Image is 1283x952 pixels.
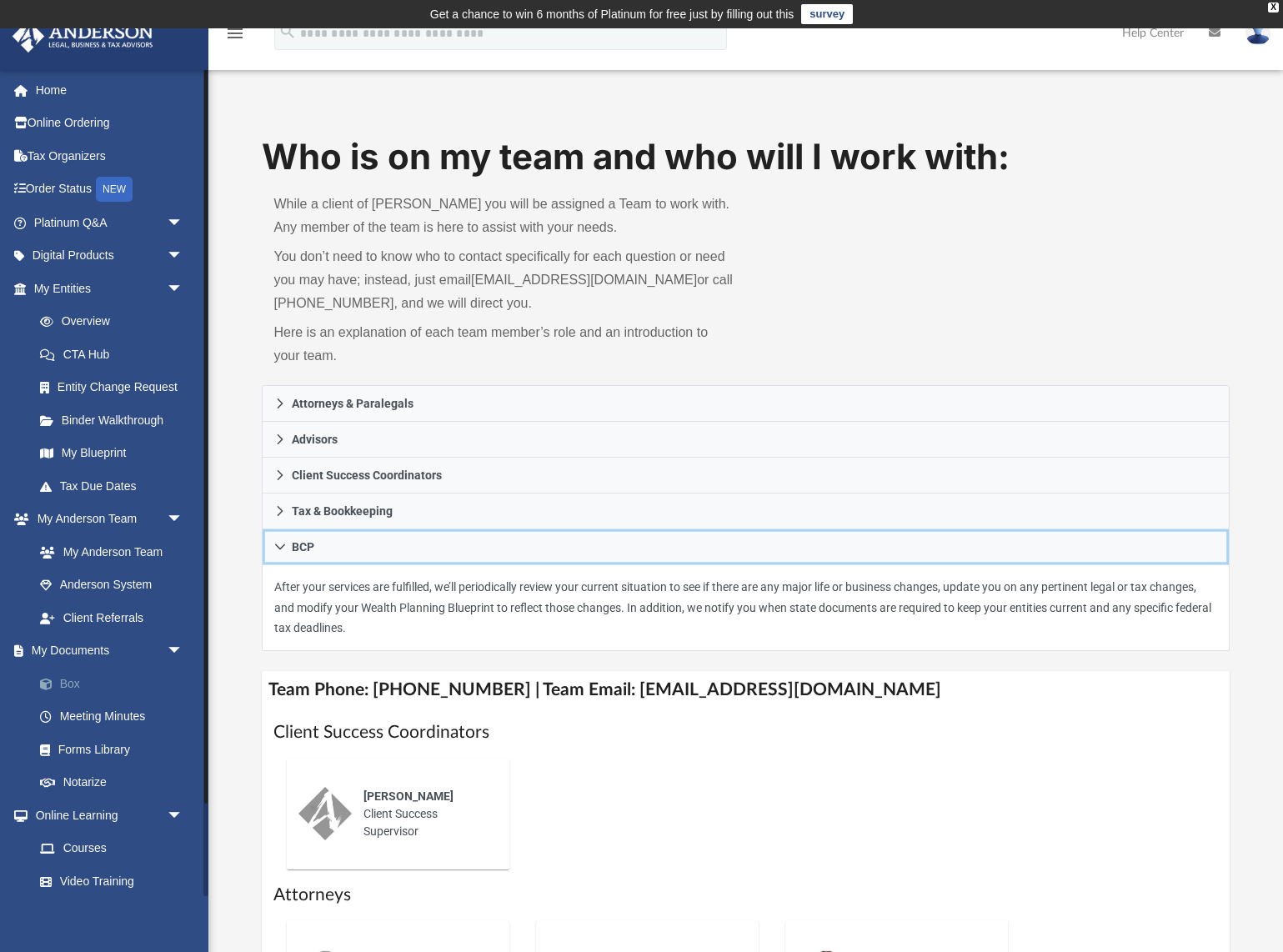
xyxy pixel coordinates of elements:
[23,403,208,437] a: Binder Walkthrough
[23,535,192,569] a: My Anderson Team
[12,799,200,832] a: Online Learningarrow_drop_down
[12,139,208,173] a: Tax Organizers
[292,469,442,481] span: Client Success Coordinators
[167,239,200,273] span: arrow_drop_down
[273,720,1217,744] h1: Client Success Coordinators
[1268,3,1279,13] div: close
[96,177,133,202] div: NEW
[471,273,697,287] a: [EMAIL_ADDRESS][DOMAIN_NAME]
[12,634,208,668] a: My Documentsarrow_drop_down
[167,634,200,669] span: arrow_drop_down
[23,338,208,371] a: CTA Hub
[167,799,200,833] span: arrow_drop_down
[273,883,1217,907] h1: Attorneys
[262,565,1229,651] div: BCP
[23,469,208,503] a: Tax Due Dates
[273,193,734,239] p: While a client of [PERSON_NAME] you will be assigned a Team to work with. Any member of the team ...
[298,787,352,840] img: thumbnail
[23,305,208,338] a: Overview
[273,321,734,368] p: Here is an explanation of each team member’s role and an introduction to your team.
[262,494,1229,529] a: Tax & Bookkeeping
[23,733,200,766] a: Forms Library
[167,503,200,537] span: arrow_drop_down
[23,437,200,470] a: My Blueprint
[225,23,245,43] i: menu
[167,206,200,240] span: arrow_drop_down
[292,398,413,409] span: Attorneys & Paralegals
[23,569,200,602] a: Anderson System
[12,272,208,305] a: My Entitiesarrow_drop_down
[363,789,454,803] span: [PERSON_NAME]
[12,206,208,239] a: Platinum Q&Aarrow_drop_down
[801,4,853,24] a: survey
[262,385,1229,422] a: Attorneys & Paralegals
[225,32,245,43] a: menu
[12,73,208,107] a: Home
[12,107,208,140] a: Online Ordering
[292,505,393,517] span: Tax & Bookkeeping
[23,766,208,799] a: Notarize
[1245,21,1270,45] img: User Pic
[12,503,200,536] a: My Anderson Teamarrow_drop_down
[23,832,200,865] a: Courses
[23,667,208,700] a: Box
[167,272,200,306] span: arrow_drop_down
[12,173,208,207] a: Order StatusNEW
[23,601,200,634] a: Client Referrals
[23,700,208,734] a: Meeting Minutes
[352,776,498,852] div: Client Success Supervisor
[273,245,734,315] p: You don’t need to know who to contact specifically for each question or need you may have; instea...
[262,529,1229,565] a: BCP
[292,433,338,445] span: Advisors
[262,422,1229,458] a: Advisors
[292,541,314,553] span: BCP
[430,4,794,24] div: Get a chance to win 6 months of Platinum for free just by filling out this
[23,371,208,404] a: Entity Change Request
[262,671,1229,709] h4: Team Phone: [PHONE_NUMBER] | Team Email: [EMAIL_ADDRESS][DOMAIN_NAME]
[8,20,158,53] img: Anderson Advisors Platinum Portal
[23,864,192,898] a: Video Training
[262,133,1229,182] h1: Who is on my team and who will I work with:
[12,239,208,273] a: Digital Productsarrow_drop_down
[274,577,1216,639] p: After your services are fulfilled, we’ll periodically review your current situation to see if the...
[262,458,1229,494] a: Client Success Coordinators
[278,23,297,41] i: search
